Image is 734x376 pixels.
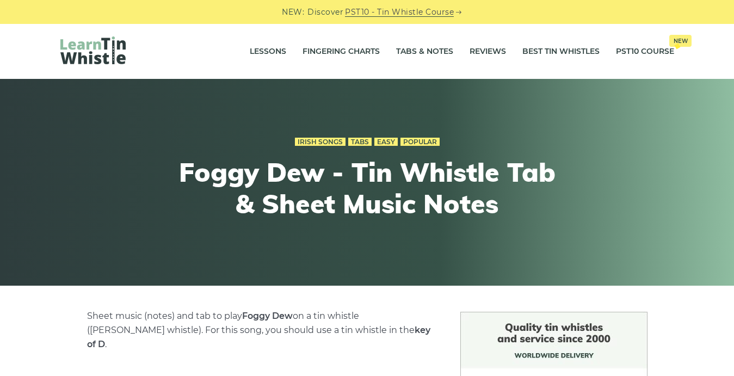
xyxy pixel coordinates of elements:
[396,38,453,65] a: Tabs & Notes
[400,138,440,146] a: Popular
[87,325,430,349] strong: key of D
[87,309,434,352] p: Sheet music (notes) and tab to play on a tin whistle ([PERSON_NAME] whistle). For this song, you ...
[348,138,372,146] a: Tabs
[167,157,568,219] h1: Foggy Dew - Tin Whistle Tab & Sheet Music Notes
[616,38,674,65] a: PST10 CourseNew
[374,138,398,146] a: Easy
[470,38,506,65] a: Reviews
[60,36,126,64] img: LearnTinWhistle.com
[242,311,293,321] strong: Foggy Dew
[295,138,346,146] a: Irish Songs
[303,38,380,65] a: Fingering Charts
[250,38,286,65] a: Lessons
[669,35,692,47] span: New
[522,38,600,65] a: Best Tin Whistles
